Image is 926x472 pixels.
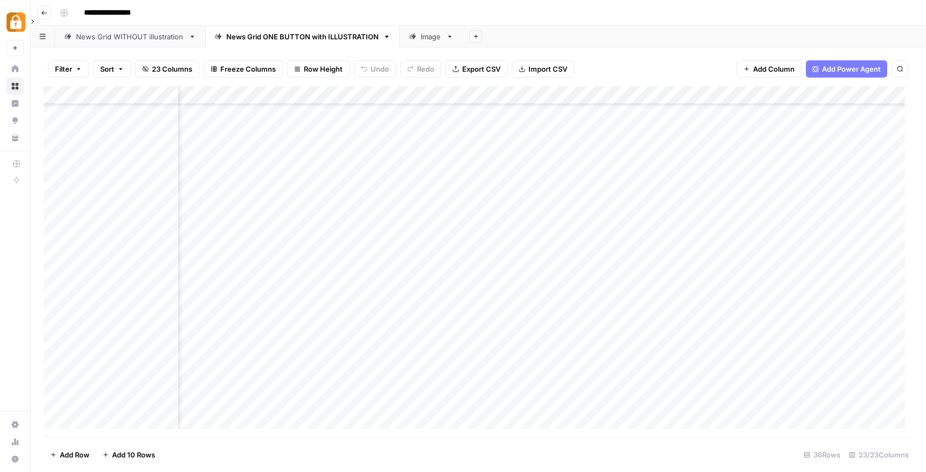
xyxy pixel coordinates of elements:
span: Add Row [60,449,89,460]
button: Add Row [44,446,96,463]
span: Freeze Columns [220,64,276,74]
button: Workspace: Adzz [6,9,24,36]
span: Filter [55,64,72,74]
span: Row Height [304,64,343,74]
a: Browse [6,78,24,95]
a: News Grid ONE BUTTON with ILLUSTRATION [205,26,400,47]
a: News Grid WITHOUT illustration [55,26,205,47]
button: Add Column [736,60,802,78]
img: Adzz Logo [6,12,26,32]
button: Help + Support [6,450,24,468]
span: Add Power Agent [822,64,881,74]
a: Your Data [6,129,24,147]
a: Insights [6,95,24,112]
button: Add Power Agent [806,60,887,78]
span: Export CSV [462,64,500,74]
a: Usage [6,433,24,450]
span: Sort [100,64,114,74]
span: Import CSV [528,64,567,74]
button: Redo [400,60,441,78]
button: Export CSV [445,60,507,78]
a: Image [400,26,463,47]
span: Add 10 Rows [112,449,155,460]
button: Freeze Columns [204,60,283,78]
button: Import CSV [512,60,574,78]
div: News Grid ONE BUTTON with ILLUSTRATION [226,31,379,42]
button: Sort [93,60,131,78]
span: Undo [371,64,389,74]
button: Undo [354,60,396,78]
button: Add 10 Rows [96,446,162,463]
button: 23 Columns [135,60,199,78]
a: Settings [6,416,24,433]
a: Opportunities [6,112,24,129]
div: News Grid WITHOUT illustration [76,31,184,42]
a: Home [6,60,24,78]
span: Add Column [753,64,795,74]
span: Redo [417,64,434,74]
div: 23/23 Columns [845,446,913,463]
span: 23 Columns [152,64,192,74]
button: Row Height [287,60,350,78]
div: 36 Rows [799,446,845,463]
button: Filter [48,60,89,78]
div: Image [421,31,442,42]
